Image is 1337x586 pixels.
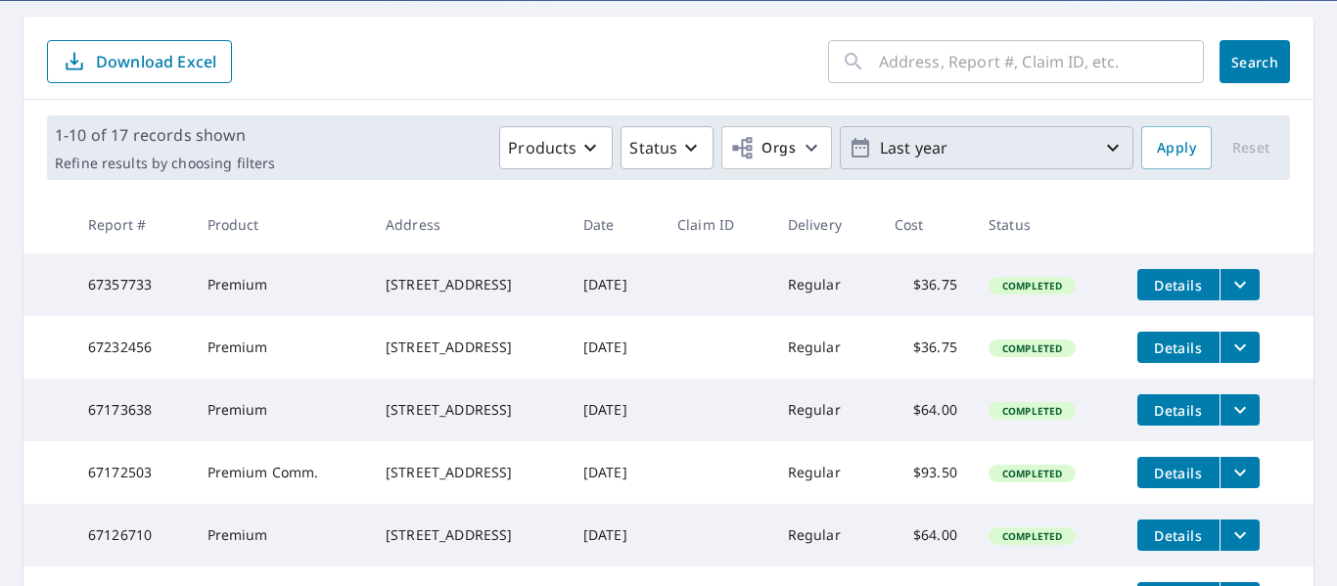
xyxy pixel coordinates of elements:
td: Regular [772,379,879,441]
button: Orgs [721,126,832,169]
th: Status [973,196,1122,253]
span: Details [1149,276,1208,294]
td: [DATE] [568,316,662,379]
div: [STREET_ADDRESS] [386,525,552,545]
button: Download Excel [47,40,232,83]
th: Delivery [772,196,879,253]
td: Premium [192,504,370,566]
button: Products [499,126,613,169]
div: [STREET_ADDRESS] [386,338,552,357]
span: Orgs [730,136,796,160]
button: detailsBtn-67357733 [1137,269,1220,300]
p: Last year [872,131,1101,165]
td: $64.00 [879,379,973,441]
button: filesDropdownBtn-67173638 [1220,394,1260,426]
td: $93.50 [879,441,973,504]
td: Regular [772,441,879,504]
span: Completed [991,279,1074,293]
th: Date [568,196,662,253]
td: Premium [192,253,370,316]
button: Search [1220,40,1290,83]
button: detailsBtn-67232456 [1137,332,1220,363]
span: Details [1149,338,1208,357]
td: [DATE] [568,441,662,504]
button: detailsBtn-67172503 [1137,457,1220,488]
td: 67173638 [72,379,192,441]
td: 67357733 [72,253,192,316]
div: [STREET_ADDRESS] [386,463,552,482]
span: Completed [991,404,1074,418]
span: Completed [991,341,1074,355]
span: Search [1235,53,1274,71]
td: [DATE] [568,379,662,441]
span: Apply [1157,136,1196,160]
p: Status [629,136,677,159]
span: Completed [991,529,1074,543]
button: filesDropdownBtn-67126710 [1220,519,1260,551]
p: Download Excel [96,51,216,72]
td: Premium [192,316,370,379]
div: [STREET_ADDRESS] [386,400,552,420]
button: Last year [840,126,1133,169]
td: Premium Comm. [192,441,370,504]
td: $36.75 [879,253,973,316]
th: Cost [879,196,973,253]
th: Product [192,196,370,253]
button: Status [621,126,714,169]
span: Details [1149,526,1208,545]
span: Completed [991,467,1074,480]
td: [DATE] [568,504,662,566]
button: detailsBtn-67173638 [1137,394,1220,426]
th: Claim ID [662,196,772,253]
button: filesDropdownBtn-67357733 [1220,269,1260,300]
td: Premium [192,379,370,441]
div: [STREET_ADDRESS] [386,275,552,294]
button: filesDropdownBtn-67172503 [1220,457,1260,488]
td: $36.75 [879,316,973,379]
p: Refine results by choosing filters [55,155,275,172]
button: detailsBtn-67126710 [1137,519,1220,551]
td: [DATE] [568,253,662,316]
p: 1-10 of 17 records shown [55,123,275,147]
td: Regular [772,316,879,379]
th: Address [370,196,568,253]
td: Regular [772,253,879,316]
td: 67126710 [72,504,192,566]
input: Address, Report #, Claim ID, etc. [879,34,1204,89]
button: filesDropdownBtn-67232456 [1220,332,1260,363]
button: Apply [1141,126,1212,169]
td: 67172503 [72,441,192,504]
td: $64.00 [879,504,973,566]
span: Details [1149,464,1208,482]
p: Products [508,136,576,159]
td: 67232456 [72,316,192,379]
td: Regular [772,504,879,566]
th: Report # [72,196,192,253]
span: Details [1149,401,1208,420]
